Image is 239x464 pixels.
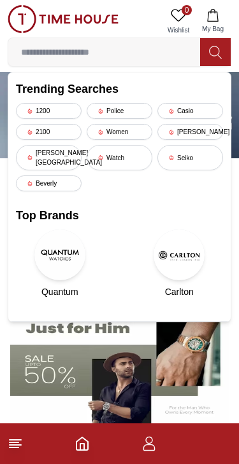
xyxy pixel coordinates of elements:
[41,285,78,298] span: Quantum
[163,25,194,35] span: Wishlist
[8,5,119,33] img: ...
[165,285,194,298] span: Carlton
[182,5,192,15] span: 0
[136,229,224,298] a: CarltonCarlton
[16,103,82,119] div: 1200
[157,103,223,119] div: Casio
[157,145,223,170] div: Seiko
[157,124,223,140] div: [PERSON_NAME]
[34,229,85,280] img: Quantum
[87,103,152,119] div: Police
[16,80,223,98] h2: Trending Searches
[87,124,152,140] div: Women
[10,303,229,424] img: Men's Watches Banner
[154,229,205,280] img: Carlton
[194,5,231,38] button: My Bag
[16,207,223,224] h2: Top Brands
[87,145,152,170] div: Watch
[16,124,82,140] div: 2100
[75,436,90,451] a: Home
[16,229,104,298] a: QuantumQuantum
[197,24,229,34] span: My Bag
[16,175,82,191] div: Beverly
[163,5,194,38] a: 0Wishlist
[16,145,82,170] div: [PERSON_NAME][GEOGRAPHIC_DATA]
